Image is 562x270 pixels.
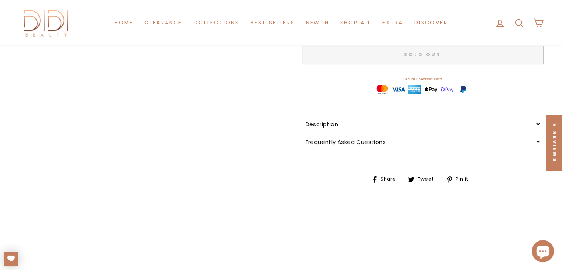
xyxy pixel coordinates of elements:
span: Frequently Asked Questions [306,138,386,146]
iframe: trust-badges-widget [302,74,544,101]
a: Home [109,16,139,30]
span: Sold Out [404,51,441,58]
button: Sold Out [302,46,544,64]
inbox-online-store-chat: Shopify online store chat [529,240,556,264]
span: Pin it [454,175,474,183]
a: Discover [409,16,453,30]
a: My Wishlist [4,252,18,266]
a: Shop All [334,16,377,30]
div: Click to open Judge.me floating reviews tab [546,115,562,171]
a: New in [300,16,335,30]
a: Clearance [139,16,188,30]
span: Share [379,175,401,183]
span: Description [306,120,338,128]
img: Didi Beauty Co. [19,7,74,38]
span: Tweet [416,175,440,183]
a: Extra [377,16,409,30]
a: Best Sellers [245,16,300,30]
ul: Primary [109,16,453,30]
a: Collections [188,16,245,30]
